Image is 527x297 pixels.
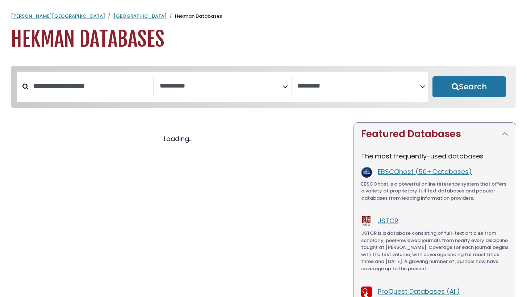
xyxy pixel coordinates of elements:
button: Featured Databases [354,123,516,145]
li: Hekman Databases [167,13,222,20]
a: EBSCOhost (50+ Databases) [378,167,472,176]
p: EBSCOhost is a powerful online reference system that offers a variety of proprietary full text da... [361,181,509,202]
a: JSTOR [378,216,398,225]
button: Submit for Search Results [432,76,506,97]
p: The most frequently-used databases [361,151,509,161]
textarea: Search [160,82,282,90]
a: ProQuest Databases (All) [378,287,460,296]
div: Loading... [11,134,345,144]
p: JSTOR is a database consisting of full-text articles from scholarly, peer-reviewed journals from ... [361,230,509,272]
nav: breadcrumb [11,13,516,20]
nav: Search filters [11,66,516,108]
input: Search database by title or keyword [29,80,153,92]
a: [PERSON_NAME][GEOGRAPHIC_DATA] [11,13,105,20]
textarea: Search [297,82,420,90]
h1: Hekman Databases [11,27,516,51]
a: [GEOGRAPHIC_DATA] [113,13,167,20]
